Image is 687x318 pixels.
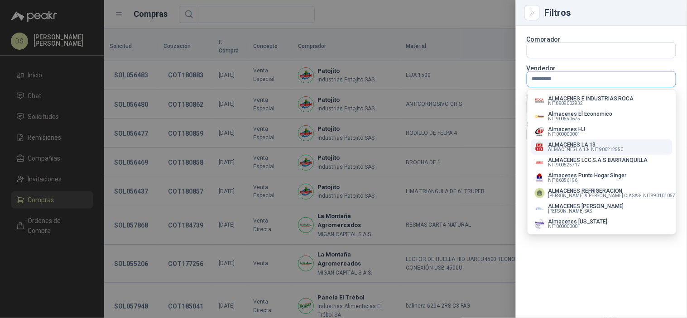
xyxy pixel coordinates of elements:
[527,66,676,71] p: Vendedor
[535,96,545,106] img: Company Logo
[531,170,673,185] button: Company LogoAlmacenes Punto Hogar SingerNIT:86056196
[531,93,673,109] button: Company LogoALMACENES E INDUSTRIAS ROCANIT:8909002932
[548,188,675,194] p: ALMACENES REFRIGERACION
[531,109,673,124] button: Company LogoAlmacenes El EconomicoNIT:900550675
[545,8,676,17] div: Filtros
[527,37,676,42] p: Comprador
[535,142,545,152] img: Company Logo
[531,185,673,201] button: ALMACENES REFRIGERACION[PERSON_NAME] & [PERSON_NAME] CIA SAS-NIT:890101057
[535,204,545,214] img: Company Logo
[591,147,624,152] span: NIT : 900212550
[548,117,581,121] span: NIT : 900550675
[531,232,673,247] button: Almacenes y Cerrajería La 22[PERSON_NAME]-NIT:12549321
[531,201,673,216] button: Company LogoALMACENES [PERSON_NAME][PERSON_NAME] SAS-
[548,132,581,137] span: NIT : 000000001
[531,155,673,170] button: Company LogoALMACENES LCC S.A.S BARRANQUILLANIT:900525717
[548,209,594,214] span: [PERSON_NAME] SAS -
[548,101,583,106] span: NIT : 8909002932
[548,111,612,117] p: Almacenes El Economico
[535,127,545,137] img: Company Logo
[548,194,642,198] span: [PERSON_NAME] & [PERSON_NAME] CIA SAS -
[548,204,624,209] p: ALMACENES [PERSON_NAME]
[548,157,648,163] p: ALMACENES LCC S.A.S BARRANQUILLA
[548,127,586,132] p: Almacenes HJ
[527,7,538,18] button: Close
[548,147,590,152] span: ALMACENES LA 13 -
[548,163,581,167] span: NIT : 900525717
[535,173,545,183] img: Company Logo
[531,216,673,232] button: Company LogoAlmacenes [US_STATE]NIT:000000001
[548,142,624,147] p: ALMACENES LA 13
[535,157,545,167] img: Company Logo
[644,194,676,198] span: NIT : 890101057
[548,178,578,183] span: NIT : 86056196
[531,139,673,155] button: Company LogoALMACENES LA 13ALMACENES LA 13-NIT:900212550
[548,173,627,178] p: Almacenes Punto Hogar Singer
[548,96,634,101] p: ALMACENES E INDUSTRIAS ROCA
[548,224,581,229] span: NIT : 000000001
[531,124,673,139] button: Company LogoAlmacenes HJNIT:000000001
[548,219,608,224] p: Almacenes [US_STATE]
[535,111,545,121] img: Company Logo
[535,219,545,229] img: Company Logo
